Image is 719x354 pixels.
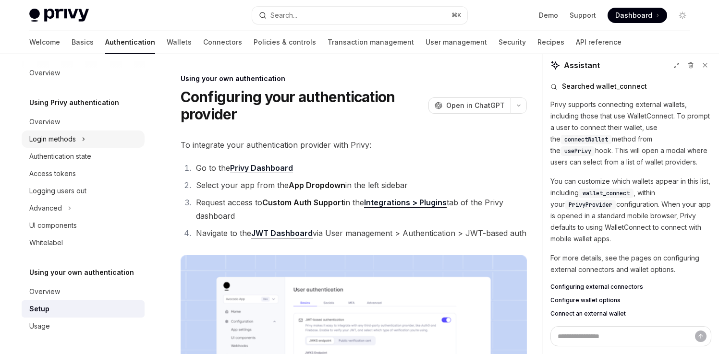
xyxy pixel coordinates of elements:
a: Transaction management [328,31,414,54]
a: Logging users out [22,182,145,200]
a: Support [570,11,596,20]
a: Basics [72,31,94,54]
a: Privy Dashboard [230,163,293,173]
h5: Using your own authentication [29,267,134,278]
p: Privy supports connecting external wallets, including those that use WalletConnect. To prompt a u... [550,99,711,168]
button: Search...⌘K [252,7,467,24]
li: Request access to in the tab of the Privy dashboard [193,196,527,223]
div: UI components [29,220,77,231]
a: Demo [539,11,558,20]
button: Send message [695,330,707,342]
a: Authentication [105,31,155,54]
a: Connect an external wallet [550,310,711,318]
div: Authentication state [29,151,91,162]
a: Setup [22,300,145,318]
a: Configure wallet options [550,296,711,304]
div: Whitelabel [29,237,63,248]
span: Open in ChatGPT [446,101,505,110]
a: Security [499,31,526,54]
a: User management [426,31,487,54]
span: Configuring external connectors [550,283,643,291]
div: Usage [29,320,50,332]
strong: Custom Auth Support [262,198,344,207]
p: For more details, see the pages on configuring external connectors and wallet options. [550,252,711,275]
div: Search... [270,10,297,21]
span: Assistant [564,59,600,71]
div: Overview [29,116,60,128]
div: Setup [29,303,49,315]
span: Searched wallet_connect [562,82,647,91]
a: Whitelabel [22,234,145,251]
strong: App Dropdown [289,180,345,190]
li: Go to the [193,161,527,175]
span: Configure wallet options [550,296,621,304]
img: light logo [29,9,89,22]
a: API reference [576,31,622,54]
a: Recipes [537,31,564,54]
button: Toggle dark mode [675,8,690,23]
a: JWT Dashboard [251,228,313,238]
li: Navigate to the via User management > Authentication > JWT-based auth [193,226,527,240]
span: wallet_connect [583,189,630,197]
p: You can customize which wallets appear in this list, including , within your configuration. When ... [550,176,711,245]
span: connectWallet [564,136,608,143]
div: Login methods [29,133,76,145]
span: ⌘ K [451,12,462,19]
a: Welcome [29,31,60,54]
div: Access tokens [29,168,76,179]
a: Overview [22,283,145,300]
a: Policies & controls [254,31,316,54]
a: Overview [22,113,145,130]
div: Advanced [29,202,62,214]
li: Select your app from the in the left sidebar [193,178,527,192]
button: Open in ChatGPT [428,97,511,114]
a: Wallets [167,31,192,54]
h1: Configuring your authentication provider [181,88,425,123]
span: PrivyProvider [569,201,612,209]
span: Dashboard [615,11,652,20]
div: Logging users out [29,185,86,197]
a: Usage [22,318,145,335]
div: Overview [29,67,60,79]
span: Connect an external wallet [550,310,626,318]
a: Configuring external connectors [550,283,711,291]
a: Access tokens [22,165,145,182]
div: Overview [29,286,60,297]
span: usePrivy [564,147,591,155]
div: Using your own authentication [181,74,527,83]
span: To integrate your authentication provider with Privy: [181,138,527,152]
h5: Using Privy authentication [29,97,119,108]
button: Searched wallet_connect [550,82,711,91]
a: UI components [22,217,145,234]
a: Authentication state [22,148,145,165]
a: Integrations > Plugins [364,198,447,208]
a: Dashboard [608,8,667,23]
a: Overview [22,64,145,82]
a: Connectors [203,31,242,54]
